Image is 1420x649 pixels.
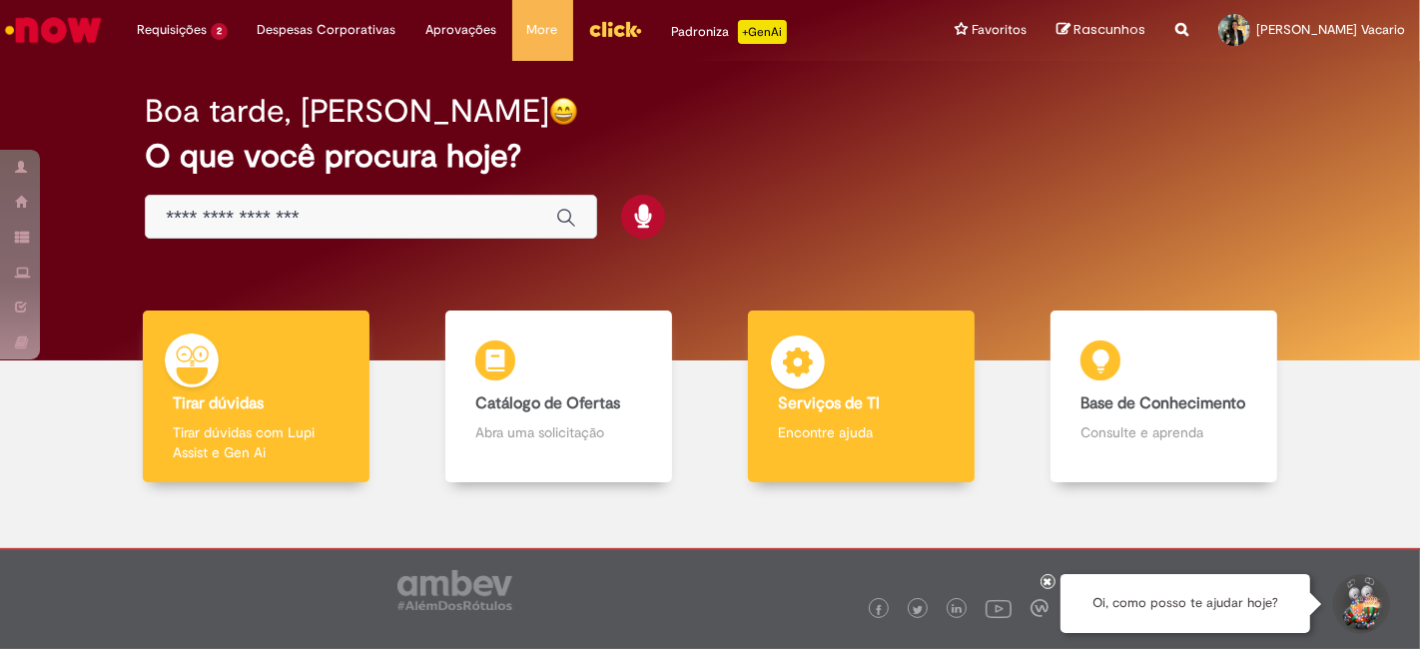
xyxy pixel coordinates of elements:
div: Padroniza [672,20,787,44]
h2: Boa tarde, [PERSON_NAME] [145,94,549,129]
p: +GenAi [738,20,787,44]
span: Requisições [137,20,207,40]
img: ServiceNow [2,10,105,50]
img: logo_footer_youtube.png [986,595,1012,621]
b: Catálogo de Ofertas [475,393,620,413]
span: Favoritos [972,20,1027,40]
a: Base de Conhecimento Consulte e aprenda [1013,311,1315,483]
img: logo_footer_ambev_rotulo_gray.png [397,570,512,610]
a: Rascunhos [1057,21,1145,40]
p: Encontre ajuda [778,422,946,442]
img: click_logo_yellow_360x200.png [588,14,642,44]
span: [PERSON_NAME] Vacario [1256,21,1405,38]
a: Tirar dúvidas Tirar dúvidas com Lupi Assist e Gen Ai [105,311,407,483]
span: 2 [211,23,228,40]
img: logo_footer_facebook.png [874,605,884,615]
b: Tirar dúvidas [173,393,264,413]
img: logo_footer_twitter.png [913,605,923,615]
p: Consulte e aprenda [1080,422,1248,442]
a: Catálogo de Ofertas Abra uma solicitação [407,311,710,483]
p: Tirar dúvidas com Lupi Assist e Gen Ai [173,422,341,462]
h2: O que você procura hoje? [145,139,1275,174]
span: Despesas Corporativas [258,20,396,40]
span: Aprovações [426,20,497,40]
b: Base de Conhecimento [1080,393,1245,413]
a: Serviços de TI Encontre ajuda [710,311,1013,483]
span: More [527,20,558,40]
div: Oi, como posso te ajudar hoje? [1061,574,1310,633]
span: Rascunhos [1073,20,1145,39]
img: logo_footer_linkedin.png [952,604,962,616]
button: Iniciar Conversa de Suporte [1330,574,1390,634]
b: Serviços de TI [778,393,880,413]
img: logo_footer_workplace.png [1031,599,1049,617]
img: happy-face.png [549,97,578,126]
p: Abra uma solicitação [475,422,643,442]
